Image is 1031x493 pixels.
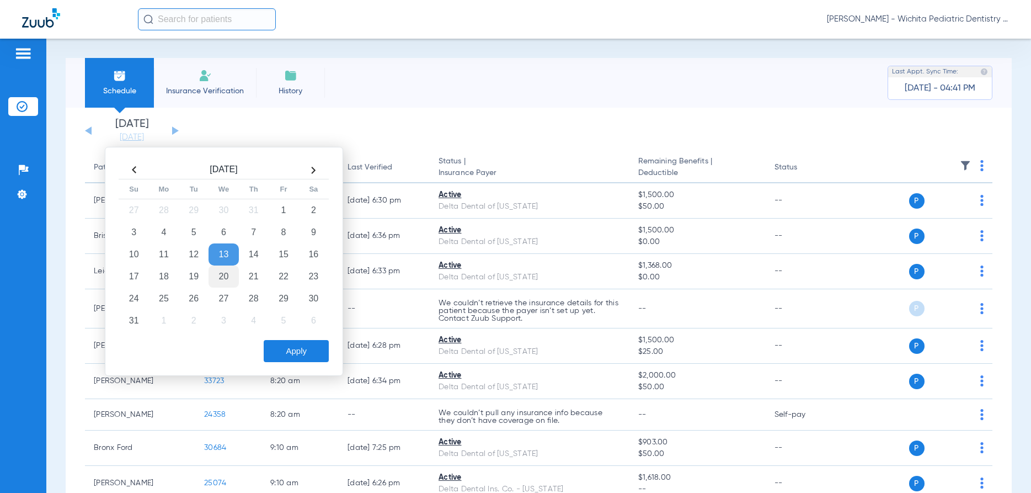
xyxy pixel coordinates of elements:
[430,152,629,183] th: Status |
[980,195,984,206] img: group-dot-blue.svg
[339,289,430,328] td: --
[766,399,840,431] td: Self-pay
[980,375,984,386] img: group-dot-blue.svg
[766,219,840,254] td: --
[638,201,757,213] span: $50.00
[284,69,297,82] img: History
[199,69,212,82] img: Manual Insurance Verification
[339,219,430,254] td: [DATE] 6:36 PM
[638,335,757,346] span: $1,500.00
[264,340,329,362] button: Apply
[143,14,153,24] img: Search Icon
[638,260,757,272] span: $1,368.00
[766,152,840,183] th: Status
[980,340,984,351] img: group-dot-blue.svg
[348,162,392,173] div: Last Verified
[638,236,757,248] span: $0.00
[113,69,126,82] img: Schedule
[439,272,621,283] div: Delta Dental of [US_STATE]
[439,409,621,425] p: We couldn’t pull any insurance info because they don’t have coverage on file.
[162,86,248,97] span: Insurance Verification
[85,399,195,431] td: [PERSON_NAME]
[99,119,165,143] li: [DATE]
[980,266,984,277] img: group-dot-blue.svg
[204,377,224,385] span: 33723
[439,335,621,346] div: Active
[960,160,971,171] img: filter.svg
[766,431,840,466] td: --
[638,370,757,381] span: $2,000.00
[980,160,984,171] img: group-dot-blue.svg
[439,472,621,484] div: Active
[439,201,621,213] div: Delta Dental of [US_STATE]
[439,236,621,248] div: Delta Dental of [US_STATE]
[909,301,925,316] span: P
[909,441,925,456] span: P
[439,299,621,322] p: We couldn’t retrieve the insurance details for this patient because the payer isn’t set up yet. C...
[909,374,925,389] span: P
[827,14,1009,25] span: [PERSON_NAME] - Wichita Pediatric Dentistry [GEOGRAPHIC_DATA]
[138,8,276,30] input: Search for patients
[439,437,621,448] div: Active
[439,189,621,201] div: Active
[204,444,226,452] span: 30684
[905,83,975,94] span: [DATE] - 04:41 PM
[339,399,430,431] td: --
[261,431,339,466] td: 9:10 AM
[980,303,984,314] img: group-dot-blue.svg
[638,411,647,418] span: --
[348,162,421,173] div: Last Verified
[439,225,621,236] div: Active
[439,448,621,460] div: Delta Dental of [US_STATE]
[909,338,925,354] span: P
[892,66,958,77] span: Last Appt. Sync Time:
[264,86,317,97] span: History
[766,364,840,399] td: --
[339,328,430,364] td: [DATE] 6:28 PM
[976,440,1031,493] iframe: Chat Widget
[99,132,165,143] a: [DATE]
[261,399,339,431] td: 8:20 AM
[909,264,925,279] span: P
[638,448,757,460] span: $50.00
[22,8,60,28] img: Zuub Logo
[439,167,621,179] span: Insurance Payer
[638,305,647,312] span: --
[980,68,988,76] img: last sync help info
[980,409,984,420] img: group-dot-blue.svg
[339,183,430,219] td: [DATE] 6:30 PM
[909,476,925,491] span: P
[638,437,757,448] span: $903.00
[638,225,757,236] span: $1,500.00
[339,254,430,289] td: [DATE] 6:33 PM
[439,260,621,272] div: Active
[85,431,195,466] td: Bronx Ford
[638,472,757,484] span: $1,618.00
[93,86,146,97] span: Schedule
[85,364,195,399] td: [PERSON_NAME]
[94,162,186,173] div: Patient Name
[439,346,621,358] div: Delta Dental of [US_STATE]
[766,328,840,364] td: --
[339,364,430,399] td: [DATE] 6:34 PM
[766,289,840,328] td: --
[638,167,757,179] span: Deductible
[439,370,621,381] div: Active
[638,346,757,358] span: $25.00
[261,364,339,399] td: 8:20 AM
[638,189,757,201] span: $1,500.00
[909,193,925,209] span: P
[909,229,925,244] span: P
[204,479,226,487] span: 25074
[629,152,766,183] th: Remaining Benefits |
[638,381,757,393] span: $50.00
[980,230,984,241] img: group-dot-blue.svg
[766,254,840,289] td: --
[149,161,298,179] th: [DATE]
[439,381,621,393] div: Delta Dental of [US_STATE]
[14,47,32,60] img: hamburger-icon
[339,431,430,466] td: [DATE] 7:25 PM
[94,162,142,173] div: Patient Name
[204,411,226,418] span: 24358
